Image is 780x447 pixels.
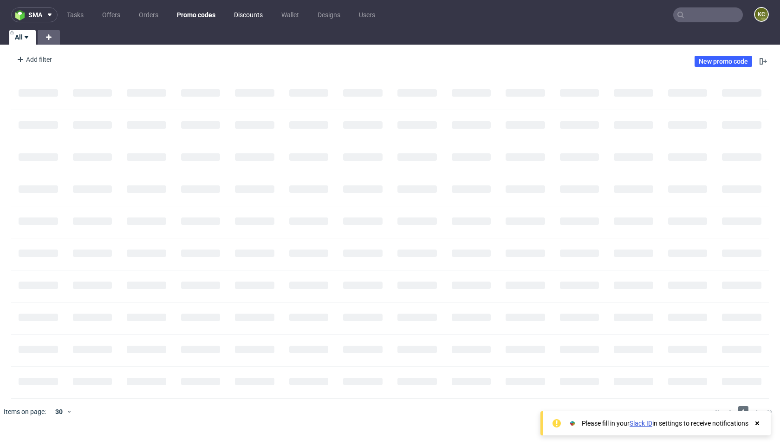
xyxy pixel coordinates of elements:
[755,8,768,21] figcaption: KC
[568,419,577,428] img: Slack
[97,7,126,22] a: Offers
[171,7,221,22] a: Promo codes
[312,7,346,22] a: Designs
[4,407,46,416] span: Items on page:
[133,7,164,22] a: Orders
[738,406,748,417] span: 1
[13,52,54,67] div: Add filter
[50,405,66,418] div: 30
[276,7,305,22] a: Wallet
[695,56,752,67] a: New promo code
[228,7,268,22] a: Discounts
[582,419,748,428] div: Please fill in your in settings to receive notifications
[28,12,42,18] span: sma
[15,10,28,20] img: logo
[9,30,36,45] a: All
[11,7,58,22] button: sma
[630,420,652,427] a: Slack ID
[61,7,89,22] a: Tasks
[353,7,381,22] a: Users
